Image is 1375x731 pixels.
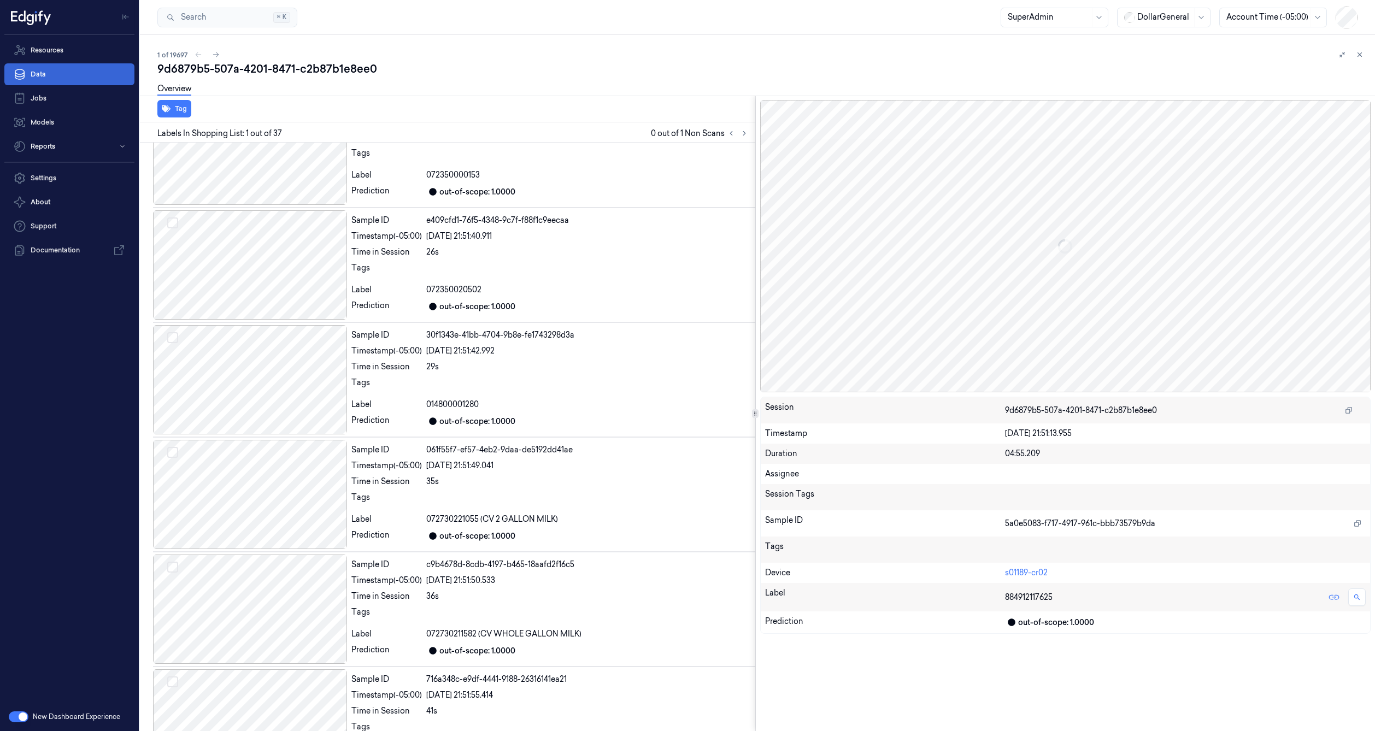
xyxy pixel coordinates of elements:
span: 0 out of 1 Non Scans [651,127,751,140]
div: [DATE] 21:51:55.414 [426,689,751,701]
a: Settings [4,167,134,189]
div: 41s [426,705,751,717]
div: Timestamp (-05:00) [351,575,422,586]
div: Sample ID [765,515,1006,532]
div: Timestamp (-05:00) [351,460,422,471]
div: Time in Session [351,705,422,717]
div: Prediction [351,415,422,428]
div: Tags [351,377,422,394]
div: [DATE] 21:51:13.955 [1005,428,1366,439]
div: Timestamp (-05:00) [351,689,422,701]
div: out-of-scope: 1.0000 [439,301,515,313]
button: Search⌘K [157,8,297,27]
div: Timestamp (-05:00) [351,345,422,357]
div: Prediction [351,529,422,543]
span: 014800001280 [426,399,479,410]
button: Toggle Navigation [117,8,134,26]
span: 072730221055 (CV 2 GALLON MILK) [426,514,558,525]
span: 072350020502 [426,284,481,296]
div: Device [765,567,1006,579]
div: Tags [351,262,422,280]
div: [DATE] 21:51:50.533 [426,575,751,586]
a: Models [4,111,134,133]
div: c9b4678d-8cdb-4197-b465-18aafd2f16c5 [426,559,751,570]
div: [DATE] 21:51:42.992 [426,345,751,357]
div: Prediction [351,185,422,198]
div: out-of-scope: 1.0000 [439,186,515,198]
a: Support [4,215,134,237]
div: Tags [351,148,422,165]
div: 716a348c-e9df-4441-9188-26316141ea21 [426,674,751,685]
div: out-of-scope: 1.0000 [439,416,515,427]
div: 30f1343e-41bb-4704-9b8e-fe1743298d3a [426,329,751,341]
div: Duration [765,448,1006,459]
div: Label [351,399,422,410]
a: Resources [4,39,134,61]
div: Time in Session [351,246,422,258]
button: Reports [4,135,134,157]
div: 29s [426,361,751,373]
span: 072730211582 (CV WHOLE GALLON MILK) [426,628,581,640]
div: out-of-scope: 1.0000 [439,530,515,542]
span: Labels In Shopping List: 1 out of 37 [157,128,282,139]
div: Tags [765,541,1006,558]
div: out-of-scope: 1.0000 [1018,617,1094,628]
div: Assignee [765,468,1366,480]
a: Data [4,63,134,85]
div: 061f55f7-ef57-4eb2-9daa-de5192dd41ae [426,444,751,456]
button: Select row [167,217,178,228]
div: Prediction [765,616,1006,629]
div: 35s [426,476,751,487]
div: e409cfd1-76f5-4348-9c7f-f88f1c9eecaa [426,215,751,226]
span: 9d6879b5-507a-4201-8471-c2b87b1e8ee0 [1005,405,1157,416]
button: Select row [167,676,178,687]
div: Tags [351,606,422,624]
div: Session [765,402,1006,419]
div: 04:55.209 [1005,448,1366,459]
div: Time in Session [351,361,422,373]
a: Jobs [4,87,134,109]
div: Session Tags [765,488,1006,506]
button: About [4,191,134,213]
div: Tags [351,492,422,509]
div: Time in Session [351,591,422,602]
div: Prediction [351,300,422,313]
div: Timestamp [765,428,1006,439]
div: Label [351,628,422,640]
div: Sample ID [351,559,422,570]
div: Sample ID [351,444,422,456]
div: Label [351,169,422,181]
div: [DATE] 21:51:49.041 [426,460,751,471]
div: 36s [426,591,751,602]
div: Label [351,284,422,296]
a: Overview [157,83,191,96]
div: Sample ID [351,329,422,341]
div: 26s [426,246,751,258]
div: Label [351,514,422,525]
div: Prediction [351,644,422,657]
div: 9d6879b5-507a-4201-8471-c2b87b1e8ee0 [157,61,1366,76]
a: s01189-cr02 [1005,568,1048,577]
div: out-of-scope: 1.0000 [439,645,515,657]
div: Timestamp (-05:00) [351,231,422,242]
a: Documentation [4,239,134,261]
div: Sample ID [351,674,422,685]
button: Select row [167,562,178,573]
div: Sample ID [351,215,422,226]
button: Tag [157,100,191,117]
span: Search [177,11,206,23]
button: Select row [167,332,178,343]
button: Select row [167,447,178,458]
div: Label [765,587,1006,607]
span: 884912117625 [1005,592,1053,603]
span: 072350000153 [426,169,480,181]
span: 5a0e5083-f717-4917-961c-bbb73579b9da [1005,518,1155,529]
div: Time in Session [351,476,422,487]
span: 1 of 19697 [157,50,187,60]
div: [DATE] 21:51:40.911 [426,231,751,242]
